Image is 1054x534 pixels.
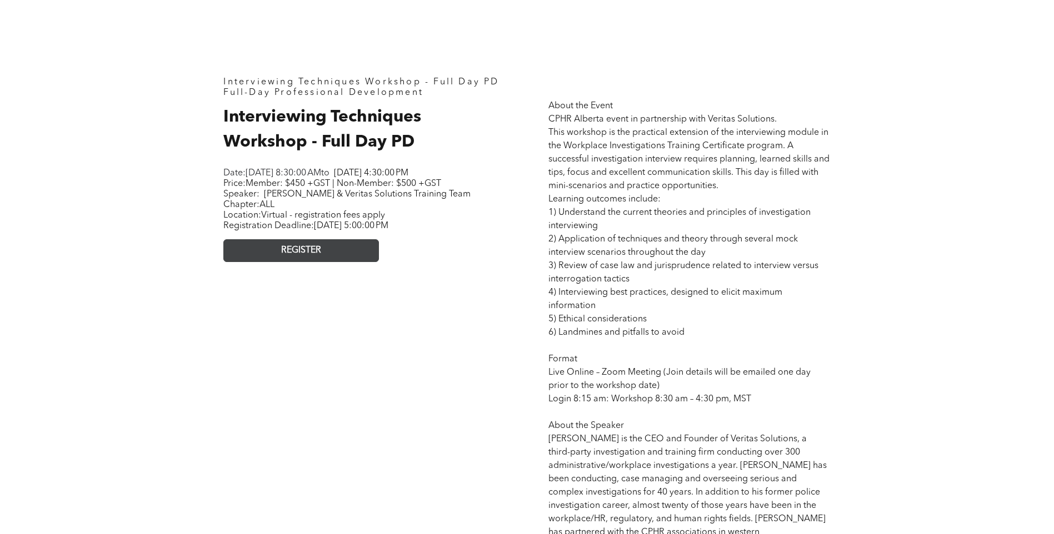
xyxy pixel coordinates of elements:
[261,211,385,220] span: Virtual - registration fees apply
[259,200,274,209] span: ALL
[223,109,421,150] span: Interviewing Techniques Workshop - Full Day PD
[246,169,321,178] span: [DATE] 8:30:00 AM
[334,169,408,178] span: [DATE] 4:30:00 PM
[314,221,388,230] span: [DATE] 5:00:00 PM
[223,211,388,230] span: Location: Registration Deadline:
[223,200,274,209] span: Chapter:
[223,190,259,199] span: Speaker:
[223,179,441,188] span: Price:
[223,78,499,87] span: Interviewing Techniques Workshop - Full Day PD
[223,169,329,178] span: Date: to
[281,245,321,256] span: REGISTER
[223,88,423,97] span: Full-Day Professional Development
[246,179,441,188] span: Member: $450 +GST | Non-Member: $500 +GST
[223,239,379,262] a: REGISTER
[264,190,471,199] span: [PERSON_NAME] & Veritas Solutions Training Team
